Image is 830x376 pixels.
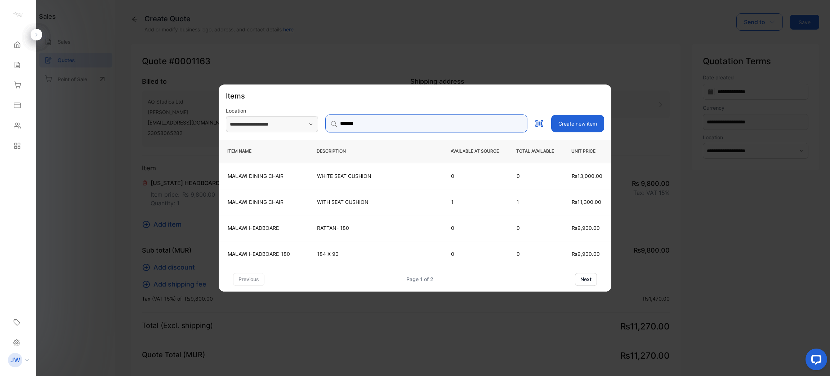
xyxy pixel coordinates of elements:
button: next [575,273,597,286]
span: ₨11,300.00 [572,199,601,205]
div: Page 1 of 2 [406,275,433,283]
p: 0 [517,172,554,180]
p: DESCRIPTION [317,148,433,154]
p: 1 [517,198,554,206]
button: previous [233,273,264,286]
p: AVAILABLE AT SOURCE [451,148,499,154]
p: Items [226,91,245,101]
span: ₨9,900.00 [572,225,600,231]
span: ₨13,000.00 [572,173,602,179]
p: RATTAN- 180 [317,224,433,232]
p: 0 [517,224,554,232]
p: 0 [517,250,554,258]
p: MALAWI HEADBOARD [228,224,299,232]
p: WHITE SEAT CUSHION [317,172,433,180]
iframe: LiveChat chat widget [800,346,830,376]
span: ₨9,900.00 [572,251,600,257]
p: 1 [451,198,499,206]
p: UNIT PRICE [571,148,603,154]
p: JW [10,355,20,365]
p: 0 [451,250,499,258]
p: 0 [451,224,499,232]
p: TOTAL AVAILABLE [516,148,554,154]
p: MALAWI HEADBOARD 180 [228,250,299,258]
p: MALAWI DINING CHAIR [228,172,299,180]
img: logo [13,9,23,20]
p: 184 X 90 [317,250,433,258]
p: ITEM NAME [227,148,299,154]
p: MALAWI DINING CHAIR [228,198,299,206]
p: WITH SEAT CUSHION [317,198,433,206]
button: Create new item [551,115,604,132]
p: 0 [451,172,499,180]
